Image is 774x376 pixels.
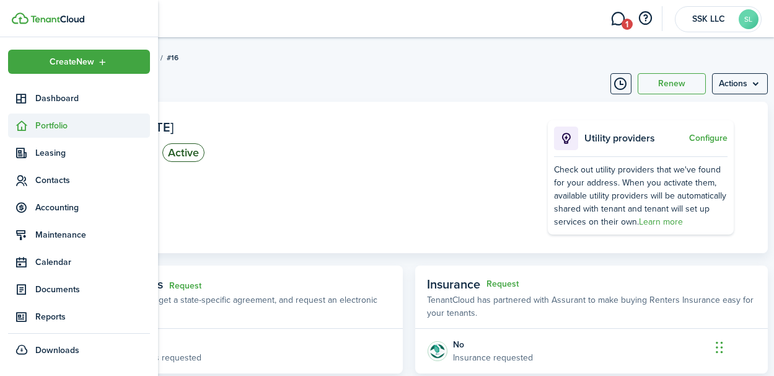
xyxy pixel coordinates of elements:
div: No [454,338,534,351]
span: Calendar [35,256,150,269]
span: Leasing [35,146,150,159]
span: Accounting [35,201,150,214]
span: Portfolio [35,119,150,132]
menu-btn: Actions [712,73,768,94]
a: Dashboard [8,86,150,110]
img: TenantCloud [12,12,29,24]
button: Open menu [712,73,768,94]
button: Request [487,279,519,289]
span: Maintenance [35,228,150,241]
span: Documents [35,283,150,296]
a: Messaging [607,3,630,35]
iframe: Chat Widget [712,316,774,376]
img: Insurance protection [428,341,447,361]
img: TenantCloud [30,16,84,23]
button: Open resource center [635,8,656,29]
a: Reports [8,305,150,329]
p: TenantCloud has partnered with Assurant to make buying Renters Insurance easy for your tenants. [428,293,756,320]
a: Learn more [639,215,683,228]
p: Insurance requested [454,351,534,364]
span: Dashboard [35,92,150,105]
a: Request [169,281,201,291]
span: #16 [167,52,178,63]
div: Check out utility providers that we've found for your address. When you activate them, available ... [554,163,728,228]
p: Build a lease addendum, get a state-specific agreement, and request an electronic signature. [62,293,390,320]
p: Utility providers [584,131,686,146]
span: SSK LLC [684,15,734,24]
span: Insurance [428,275,481,293]
span: Contacts [35,174,150,187]
button: Configure [689,133,728,143]
div: Drag [716,329,723,366]
button: Open menu [8,50,150,74]
avatar-text: SL [739,9,759,29]
span: Create New [50,58,95,66]
span: Downloads [35,344,79,357]
button: Timeline [610,73,631,94]
status: Active [162,143,204,162]
span: Reports [35,310,150,323]
button: Renew [638,73,706,94]
span: 1 [622,19,633,30]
